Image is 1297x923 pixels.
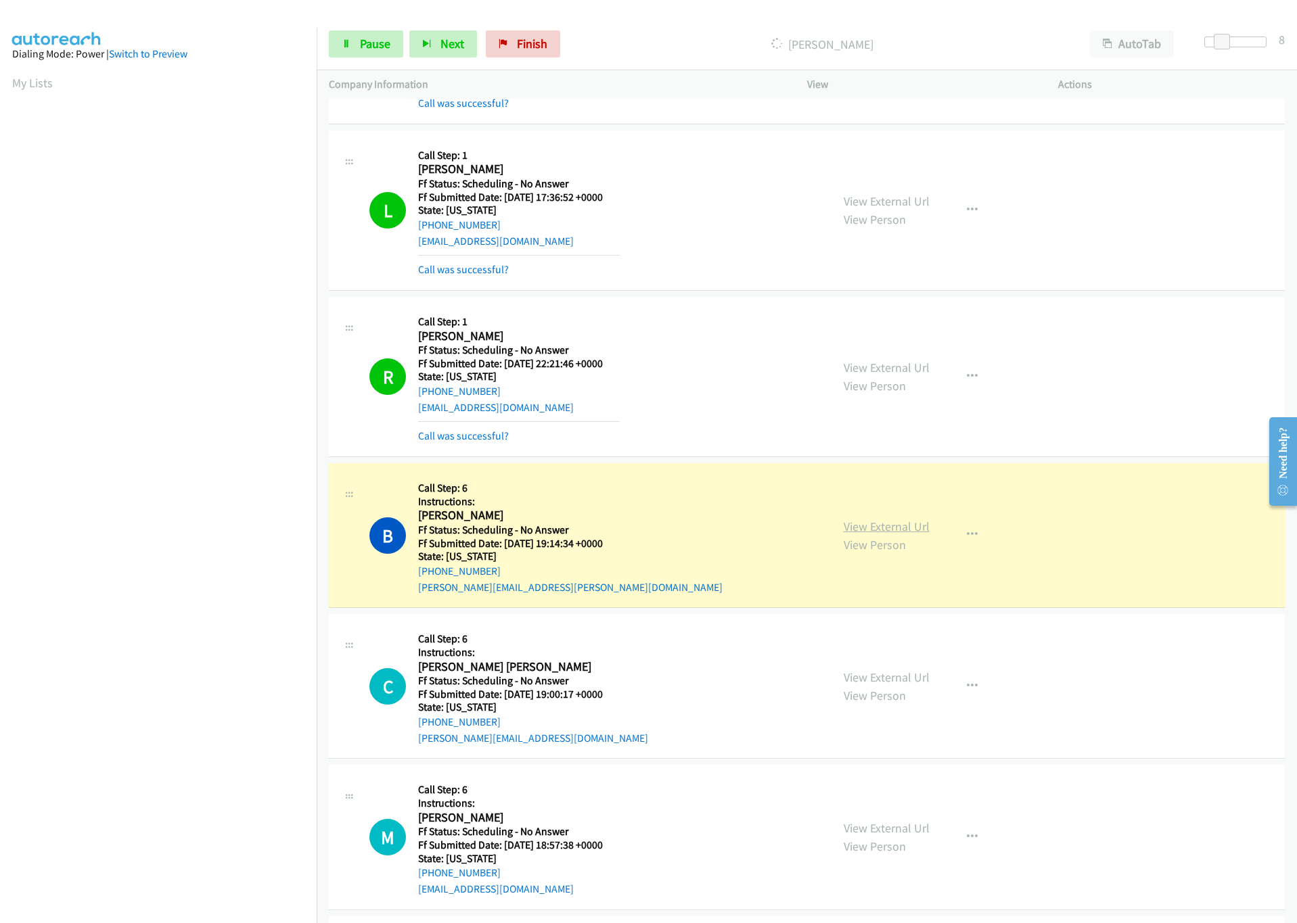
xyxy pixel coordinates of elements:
[418,825,620,838] h5: Ff Status: Scheduling - No Answer
[418,882,574,895] a: [EMAIL_ADDRESS][DOMAIN_NAME]
[109,47,187,60] a: Switch to Preview
[418,344,620,357] h5: Ff Status: Scheduling - No Answer
[844,378,906,394] a: View Person
[844,669,930,685] a: View External Url
[418,263,509,276] a: Call was successful?
[418,688,648,701] h5: Ff Submitted Date: [DATE] 19:00:17 +0000
[844,212,906,227] a: View Person
[418,852,620,866] h5: State: [US_STATE]
[418,162,620,177] h2: [PERSON_NAME]
[844,360,930,375] a: View External Url
[418,659,620,675] h2: [PERSON_NAME] [PERSON_NAME]
[418,429,509,442] a: Call was successful?
[409,30,477,57] button: Next
[418,632,648,646] h5: Call Step: 6
[12,46,304,62] div: Dialing Mode: Power |
[418,481,723,495] h5: Call Step: 6
[418,866,501,879] a: [PHONE_NUMBER]
[369,819,406,855] div: The call is yet to be attempted
[418,523,723,537] h5: Ff Status: Scheduling - No Answer
[418,701,648,714] h5: State: [US_STATE]
[369,358,406,395] h1: R
[418,218,501,231] a: [PHONE_NUMBER]
[418,370,620,383] h5: State: [US_STATE]
[418,537,723,550] h5: Ff Submitted Date: [DATE] 19:14:34 +0000
[440,36,464,51] span: Next
[418,797,620,810] h5: Instructions:
[1058,76,1285,93] p: Actions
[1090,30,1174,57] button: AutoTab
[418,732,648,744] a: [PERSON_NAME][EMAIL_ADDRESS][DOMAIN_NAME]
[418,715,501,728] a: [PHONE_NUMBER]
[844,820,930,836] a: View External Url
[578,35,1066,53] p: [PERSON_NAME]
[418,550,723,563] h5: State: [US_STATE]
[369,668,406,705] div: The call is yet to be attempted
[418,315,620,329] h5: Call Step: 1
[418,235,574,247] a: [EMAIL_ADDRESS][DOMAIN_NAME]
[418,581,723,594] a: [PERSON_NAME][EMAIL_ADDRESS][PERSON_NAME][DOMAIN_NAME]
[418,401,574,414] a: [EMAIL_ADDRESS][DOMAIN_NAME]
[418,177,620,191] h5: Ff Status: Scheduling - No Answer
[1258,408,1297,515] iframe: Resource Center
[418,204,620,217] h5: State: [US_STATE]
[418,508,620,523] h2: [PERSON_NAME]
[844,519,930,534] a: View External Url
[1279,30,1285,49] div: 8
[418,495,723,508] h5: Instructions:
[418,810,620,826] h2: [PERSON_NAME]
[369,668,406,705] h1: C
[12,75,53,91] a: My Lists
[844,838,906,854] a: View Person
[12,104,317,747] iframe: Dialpad
[329,30,403,57] a: Pause
[418,646,648,659] h5: Instructions:
[844,537,906,552] a: View Person
[418,565,501,577] a: [PHONE_NUMBER]
[844,193,930,209] a: View External Url
[517,36,547,51] span: Finish
[418,357,620,371] h5: Ff Submitted Date: [DATE] 22:21:46 +0000
[369,192,406,229] h1: L
[418,329,620,344] h2: [PERSON_NAME]
[807,76,1034,93] p: View
[844,688,906,703] a: View Person
[369,517,406,554] h1: B
[360,36,390,51] span: Pause
[418,674,648,688] h5: Ff Status: Scheduling - No Answer
[418,385,501,398] a: [PHONE_NUMBER]
[418,191,620,204] h5: Ff Submitted Date: [DATE] 17:36:52 +0000
[329,76,783,93] p: Company Information
[418,838,620,852] h5: Ff Submitted Date: [DATE] 18:57:38 +0000
[486,30,560,57] a: Finish
[418,149,620,162] h5: Call Step: 1
[369,819,406,855] h1: M
[418,97,509,110] a: Call was successful?
[418,783,620,797] h5: Call Step: 6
